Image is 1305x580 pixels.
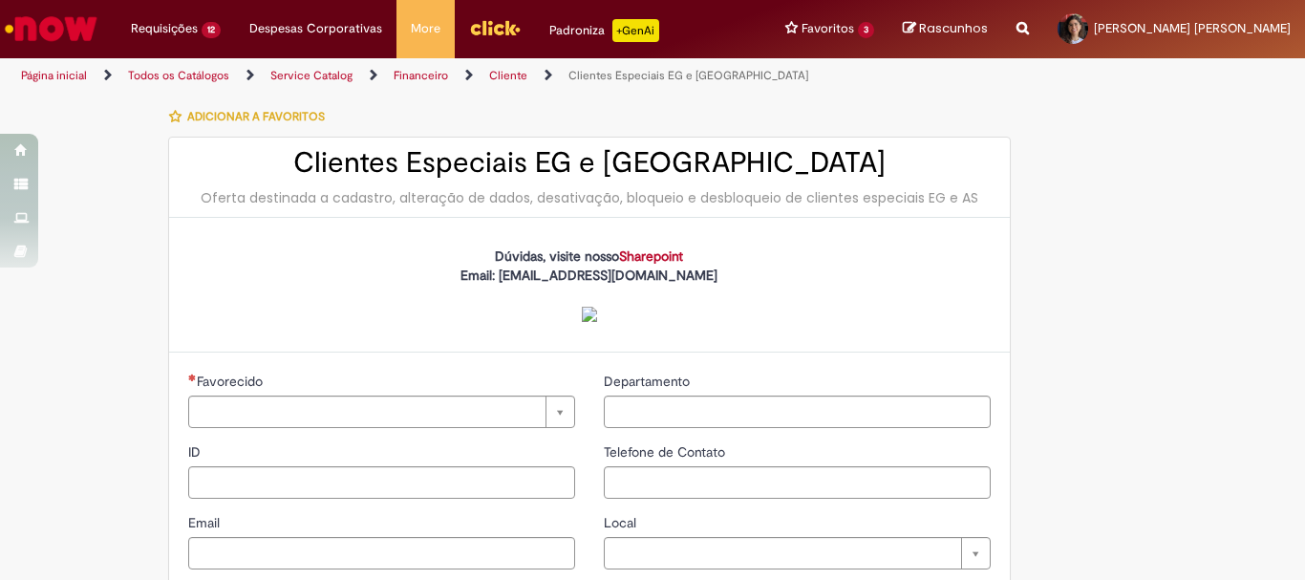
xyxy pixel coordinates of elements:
span: Adicionar a Favoritos [187,109,325,124]
div: Oferta destinada a cadastro, alteração de dados, desativação, bloqueio e desbloqueio de clientes ... [188,188,991,207]
img: click_logo_yellow_360x200.png [469,13,521,42]
span: Necessários - Favorecido [197,373,267,390]
img: ServiceNow [2,10,100,48]
span: Rascunhos [919,19,988,37]
a: Rascunhos [903,20,988,38]
span: Telefone de Contato [604,443,729,461]
p: +GenAi [612,19,659,42]
a: Todos os Catálogos [128,68,229,83]
strong: Dúvidas, visite nosso [495,247,683,265]
input: Telefone de Contato [604,466,991,499]
a: Cliente [489,68,527,83]
a: Sharepoint [619,247,683,265]
span: More [411,19,440,38]
button: Adicionar a Favoritos [168,97,335,137]
span: Email [188,514,224,531]
span: [PERSON_NAME] [PERSON_NAME] [1094,20,1291,36]
h2: Clientes Especiais EG e [GEOGRAPHIC_DATA] [188,147,991,179]
span: Requisições [131,19,198,38]
span: Favoritos [802,19,854,38]
input: ID [188,466,575,499]
img: sys_attachment.do [582,307,597,322]
div: Padroniza [549,19,659,42]
a: Página inicial [21,68,87,83]
span: Local [604,514,640,531]
span: Despesas Corporativas [249,19,382,38]
strong: Email: [EMAIL_ADDRESS][DOMAIN_NAME] [460,267,717,322]
a: Clientes Especiais EG e [GEOGRAPHIC_DATA] [568,68,808,83]
span: Necessários [188,374,197,381]
a: Limpar campo Favorecido [188,396,575,428]
span: 3 [858,22,874,38]
ul: Trilhas de página [14,58,856,94]
a: Financeiro [394,68,448,83]
input: Email [188,537,575,569]
span: Departamento [604,373,694,390]
input: Departamento [604,396,991,428]
a: Limpar campo Local [604,537,991,569]
span: 12 [202,22,221,38]
span: ID [188,443,204,461]
a: Service Catalog [270,68,353,83]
